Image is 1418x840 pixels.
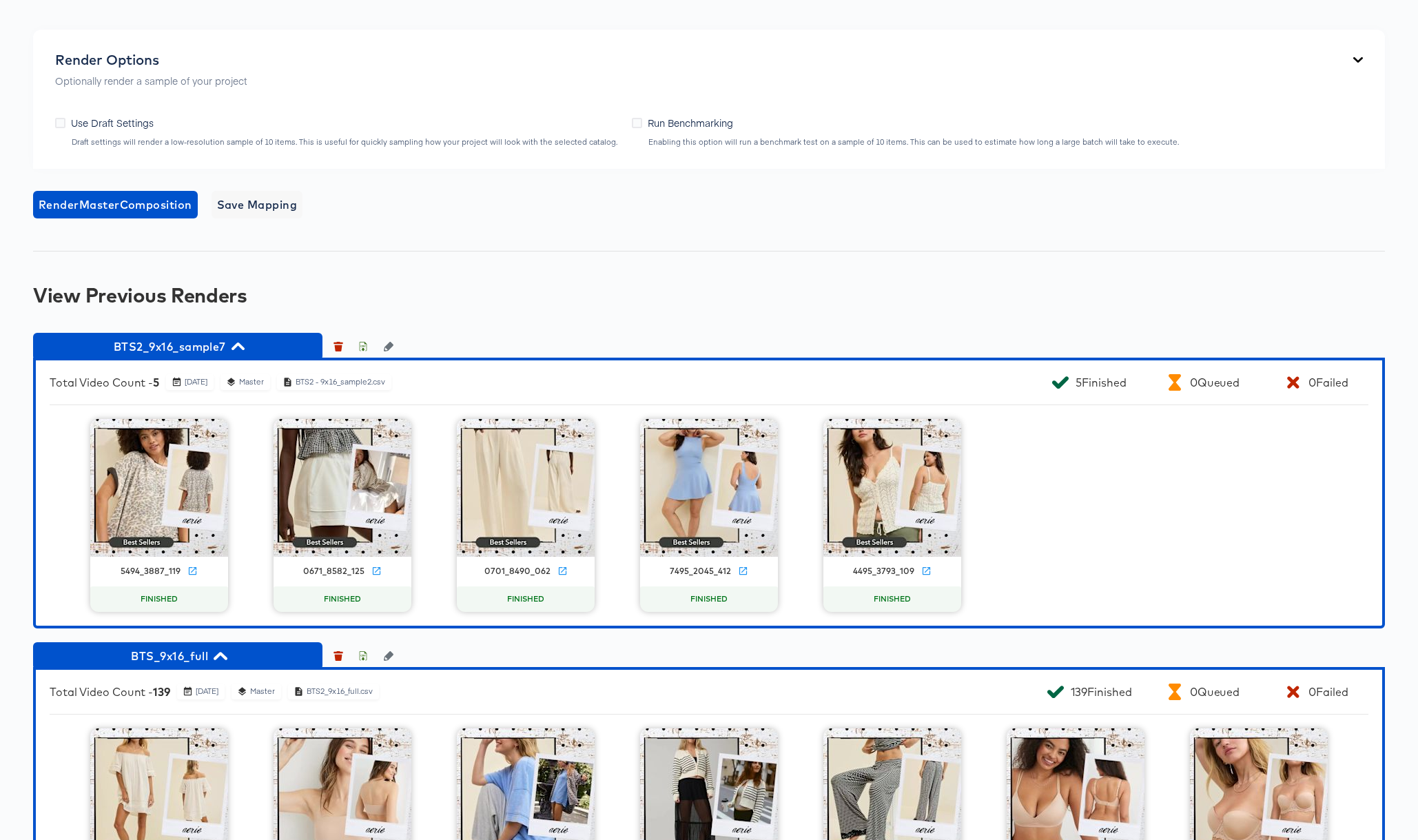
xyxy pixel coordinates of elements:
b: 5 [153,376,159,389]
p: Optionally render a sample of your project [55,74,247,88]
div: 139 Finished [1071,685,1132,699]
div: 7495_2045_412 [670,566,731,577]
img: thumbnail [457,419,595,557]
div: 0 Failed [1308,685,1348,699]
img: thumbnail [90,419,228,557]
div: Master [238,377,265,387]
div: Draft settings will render a low-resolution sample of 10 items. This is useful for quickly sampli... [71,137,618,147]
div: 0 Failed [1308,376,1348,389]
div: [DATE] [184,377,208,387]
span: Render Master Composition [39,195,192,214]
div: [DATE] [195,686,219,697]
div: 5494_3887_119 [121,566,181,577]
span: BTS_9x16_full [40,646,316,666]
div: BTS2_9x16_full.csv [306,686,373,697]
div: 5 Finished [1076,376,1126,389]
img: thumbnail [274,419,411,557]
span: FINISHED [318,594,367,605]
span: FINISHED [135,594,183,605]
div: Render Options [55,52,247,68]
div: 0 Queued [1190,685,1240,699]
img: thumbnail [640,419,778,557]
span: FINISHED [502,594,550,605]
div: View Previous Renders [33,284,1385,306]
img: thumbnail [823,419,961,557]
div: Master [249,686,276,697]
button: BTS2_9x16_sample7 [33,333,322,360]
button: BTS_9x16_full [33,642,322,670]
div: Enabling this option will run a benchmark test on a sample of 10 items. This can be used to estim... [648,137,1180,147]
div: BTS2 - 9x16_sample2.csv [295,377,386,387]
div: 4495_3793_109 [853,566,914,577]
span: Run Benchmarking [648,116,733,130]
div: Total Video Count - [50,685,170,699]
div: 0671_8582_125 [303,566,364,577]
span: Save Mapping [217,195,298,214]
span: BTS2_9x16_sample7 [40,337,316,356]
div: 0701_8490_062 [484,566,551,577]
span: Use Draft Settings [71,116,154,130]
b: 139 [153,685,170,699]
div: Total Video Count - [50,376,159,389]
span: FINISHED [868,594,916,605]
div: 0 Queued [1190,376,1240,389]
button: Save Mapping [212,191,303,218]
button: RenderMasterComposition [33,191,198,218]
span: FINISHED [685,594,733,605]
